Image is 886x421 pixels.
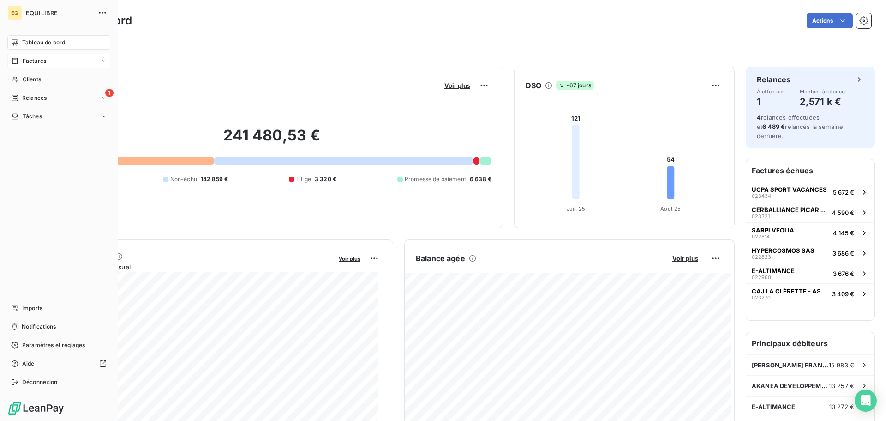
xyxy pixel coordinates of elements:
a: Clients [7,72,110,87]
button: CAJ LA CLÉRETTE - ASSOCIATION PAPILLONS0232703 409 € [746,283,874,304]
span: 023434 [752,193,771,199]
span: Clients [23,75,41,84]
span: relances effectuées et relancés la semaine dernière. [757,114,843,140]
a: 1Relances [7,91,110,105]
a: Paramètres et réglages [7,338,110,353]
span: Déconnexion [22,378,58,386]
span: 3 676 € [833,270,854,277]
div: EQ [7,6,22,20]
button: Voir plus [336,254,363,262]
span: 4 [757,114,761,121]
span: Imports [22,304,42,312]
span: CERBALLIANCE PICARDIE [752,206,828,214]
button: UCPA SPORT VACANCES0234345 672 € [746,182,874,202]
h6: DSO [526,80,541,91]
span: E-ALTIMANCE [752,267,795,275]
button: SARPI VEOLIA0228144 145 € [746,222,874,243]
span: CAJ LA CLÉRETTE - ASSOCIATION PAPILLONS [752,287,828,295]
tspan: Août 25 [660,206,681,212]
span: Paramètres et réglages [22,341,85,349]
h4: 1 [757,94,784,109]
span: 4 145 € [833,229,854,237]
span: 1 [105,89,114,97]
button: HYPERCOSMOS SAS0228233 686 € [746,243,874,263]
a: Aide [7,356,110,371]
span: 3 320 € [315,175,336,183]
button: E-ALTIMANCE0229603 676 € [746,263,874,283]
span: 10 272 € [829,403,854,410]
h6: Balance âgée [416,253,465,264]
span: Notifications [22,323,56,331]
span: 022823 [752,254,771,260]
span: Tableau de bord [22,38,65,47]
img: Logo LeanPay [7,401,65,415]
span: Non-échu [170,175,197,183]
button: Voir plus [670,254,701,262]
span: 15 983 € [829,361,854,369]
span: SARPI VEOLIA [752,226,794,234]
button: CERBALLIANCE PICARDIE0233214 590 € [746,202,874,222]
a: Tâches [7,109,110,124]
span: 023270 [752,295,771,300]
span: 022960 [752,275,771,280]
span: Chiffre d'affaires mensuel [52,262,332,272]
h6: Factures échues [746,159,874,182]
span: 4 590 € [832,209,854,216]
span: AKANEA DEVELOPPEMENT [752,382,829,390]
a: Factures [7,54,110,68]
span: HYPERCOSMOS SAS [752,247,814,254]
span: 6 638 € [470,175,491,183]
h6: Principaux débiteurs [746,332,874,354]
span: 142 859 € [201,175,228,183]
span: Voir plus [339,256,360,262]
span: -67 jours [556,81,593,90]
button: Actions [807,13,853,28]
span: Voir plus [672,255,698,262]
span: Voir plus [444,82,470,89]
span: 023321 [752,214,770,219]
span: 5 672 € [833,189,854,196]
span: À effectuer [757,89,784,94]
span: Montant à relancer [800,89,847,94]
span: E-ALTIMANCE [752,403,796,410]
span: UCPA SPORT VACANCES [752,186,827,193]
span: Aide [22,360,35,368]
h2: 241 480,53 € [52,126,491,154]
span: Promesse de paiement [405,175,466,183]
span: 3 686 € [832,250,854,257]
span: 022814 [752,234,770,239]
span: 6 489 € [762,123,785,130]
span: Tâches [23,112,42,121]
a: Tableau de bord [7,35,110,50]
button: Voir plus [442,81,473,90]
div: Open Intercom Messenger [855,390,877,412]
span: [PERSON_NAME] FRANCE SAFETY ASSESSMENT [752,361,829,369]
span: 13 257 € [829,382,854,390]
span: EQUILIBRE [26,9,92,17]
span: 3 409 € [832,290,854,298]
span: Litige [296,175,311,183]
tspan: Juil. 25 [567,206,585,212]
h6: Relances [757,74,790,85]
h4: 2,571 k € [800,94,847,109]
a: Imports [7,301,110,316]
span: Relances [22,94,47,102]
span: Factures [23,57,46,65]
